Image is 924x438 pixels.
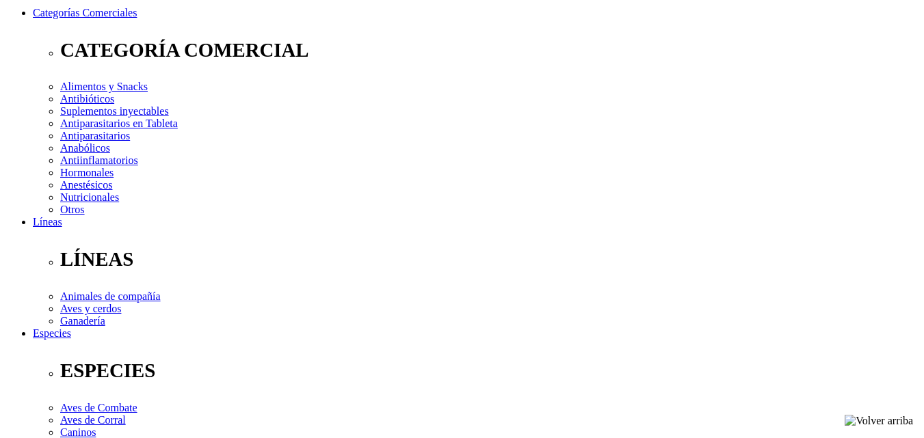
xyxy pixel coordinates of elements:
a: Antiinflamatorios [60,154,138,166]
a: Aves de Combate [60,402,137,413]
p: CATEGORÍA COMERCIAL [60,39,919,61]
p: LÍNEAS [60,248,919,271]
a: Antibióticos [60,93,114,105]
a: Aves y cerdos [60,303,121,314]
a: Animales de compañía [60,290,161,302]
a: Antiparasitarios en Tableta [60,118,178,129]
a: Caninos [60,426,96,438]
a: Líneas [33,216,62,228]
a: Aves de Corral [60,414,126,426]
a: Anestésicos [60,179,112,191]
a: Categorías Comerciales [33,7,137,18]
a: Nutricionales [60,191,119,203]
a: Especies [33,327,71,339]
a: Suplementos inyectables [60,105,169,117]
p: ESPECIES [60,359,919,382]
a: Otros [60,204,85,215]
a: Anabólicos [60,142,110,154]
a: Hormonales [60,167,114,178]
a: Antiparasitarios [60,130,130,141]
img: Volver arriba [845,415,913,427]
a: Alimentos y Snacks [60,81,148,92]
a: Ganadería [60,315,105,327]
